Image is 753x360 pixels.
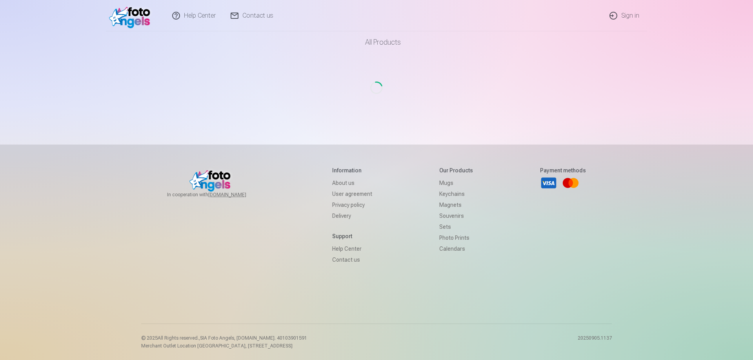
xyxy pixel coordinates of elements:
h5: Information [332,166,372,174]
span: In cooperation with [167,192,265,198]
a: Delivery [332,210,372,221]
a: Mastercard [562,174,579,192]
a: Photo prints [439,232,473,243]
a: All products [343,31,410,53]
a: Help Center [332,243,372,254]
a: Keychains [439,188,473,199]
h5: Our products [439,166,473,174]
span: SIA Foto Angels, [DOMAIN_NAME]. 40103901591 [200,335,307,341]
a: Visa [540,174,557,192]
a: Privacy policy [332,199,372,210]
a: Contact us [332,254,372,265]
a: Calendars [439,243,473,254]
p: Merchant Outlet Location [GEOGRAPHIC_DATA], [STREET_ADDRESS] [141,343,307,349]
a: Sets [439,221,473,232]
a: Magnets [439,199,473,210]
a: User agreement [332,188,372,199]
h5: Support [332,232,372,240]
p: 20250905.1137 [578,335,612,349]
h5: Payment methods [540,166,586,174]
a: About us [332,177,372,188]
a: Mugs [439,177,473,188]
p: © 2025 All Rights reserved. , [141,335,307,341]
a: Souvenirs [439,210,473,221]
img: /fa1 [109,3,154,28]
a: [DOMAIN_NAME] [208,192,265,198]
